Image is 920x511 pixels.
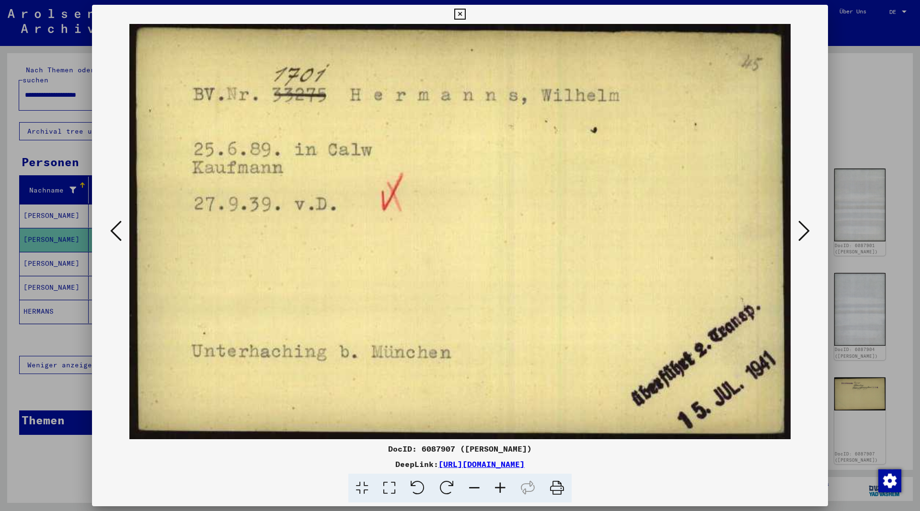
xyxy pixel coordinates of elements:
div: DeepLink: [92,458,828,470]
a: [URL][DOMAIN_NAME] [438,459,525,469]
div: DocID: 6087907 ([PERSON_NAME]) [92,443,828,454]
img: Zustimmung ändern [878,469,901,492]
div: Zustimmung ändern [878,469,901,492]
img: 001.jpg [125,24,795,439]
